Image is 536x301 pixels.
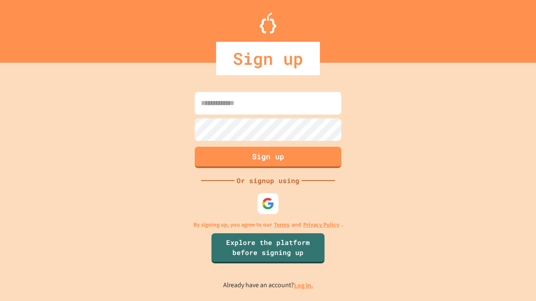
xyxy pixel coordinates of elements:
[195,147,341,168] button: Sign up
[260,13,276,33] img: Logo.svg
[211,233,325,263] a: Explore the platform before signing up
[466,231,528,267] iframe: chat widget
[274,220,289,229] a: Terms
[234,176,301,186] div: Or signup using
[294,281,313,290] a: Log in.
[193,220,343,229] p: By signing up, you agree to our and .
[216,42,320,75] div: Sign up
[223,280,313,291] p: Already have an account?
[262,197,274,210] img: google-icon.svg
[501,268,528,293] iframe: chat widget
[303,220,339,229] a: Privacy Policy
